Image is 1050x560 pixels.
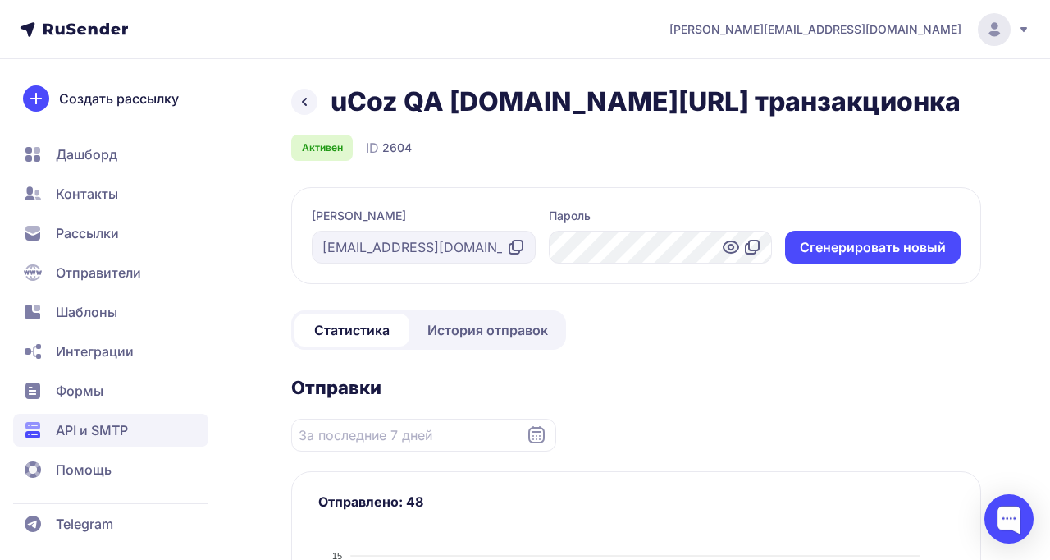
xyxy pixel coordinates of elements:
span: Telegram [56,514,113,534]
h1: uCoz QA [DOMAIN_NAME][URL] транзакционка [331,85,961,118]
span: Рассылки [56,223,119,243]
span: 2604 [382,140,412,156]
span: Дашборд [56,145,117,164]
label: Пароль [549,208,591,224]
span: Формы [56,381,103,401]
h3: Отправлено: 48 [318,492,954,512]
a: История отправок [413,314,563,347]
h2: Отправки [291,376,981,399]
a: Telegram [13,507,208,540]
span: Шаблоны [56,302,117,322]
span: Помощь [56,460,112,480]
input: Datepicker input [291,419,556,452]
span: Статистика [314,320,390,340]
button: Cгенерировать новый [785,231,961,264]
span: Отправители [56,263,141,282]
span: Интеграции [56,342,134,361]
label: [PERSON_NAME] [312,208,406,224]
span: История отправок [427,320,548,340]
span: [PERSON_NAME][EMAIL_ADDRESS][DOMAIN_NAME] [669,21,961,38]
span: Контакты [56,184,118,204]
span: Создать рассылку [59,89,179,108]
span: API и SMTP [56,420,128,440]
span: Активен [302,141,343,154]
a: Статистика [294,314,409,347]
div: ID [366,138,412,158]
